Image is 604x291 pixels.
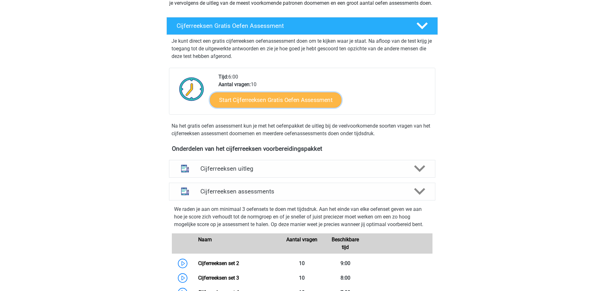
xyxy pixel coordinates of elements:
[166,183,438,200] a: assessments Cijferreeksen assessments
[210,92,341,107] a: Start Cijferreeksen Gratis Oefen Assessment
[172,37,433,60] p: Je kunt direct een gratis cijferreeksen oefenassessment doen om te kijken waar je staat. Na afloo...
[177,183,193,199] img: cijferreeksen assessments
[218,81,251,87] b: Aantal vragen:
[280,236,324,251] div: Aantal vragen
[200,188,404,195] h4: Cijferreeksen assessments
[164,17,440,35] a: Cijferreeksen Gratis Oefen Assessment
[198,260,239,266] a: Cijferreeksen set 2
[172,145,432,152] h4: Onderdelen van het cijferreeksen voorbereidingspakket
[324,236,367,251] div: Beschikbare tijd
[174,206,430,228] p: We raden je aan om minimaal 3 oefensets te doen met tijdsdruk. Aan het einde van elke oefenset ge...
[177,161,193,177] img: cijferreeksen uitleg
[200,165,404,172] h4: Cijferreeksen uitleg
[193,236,280,251] div: Naam
[214,73,435,114] div: 6:00 10
[169,122,435,137] div: Na het gratis oefen assessment kun je met het oefenpakket de uitleg bij de veelvoorkomende soorte...
[218,74,228,80] b: Tijd:
[198,275,239,281] a: Cijferreeksen set 3
[166,160,438,178] a: uitleg Cijferreeksen uitleg
[177,22,406,29] h4: Cijferreeksen Gratis Oefen Assessment
[176,73,208,105] img: Klok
